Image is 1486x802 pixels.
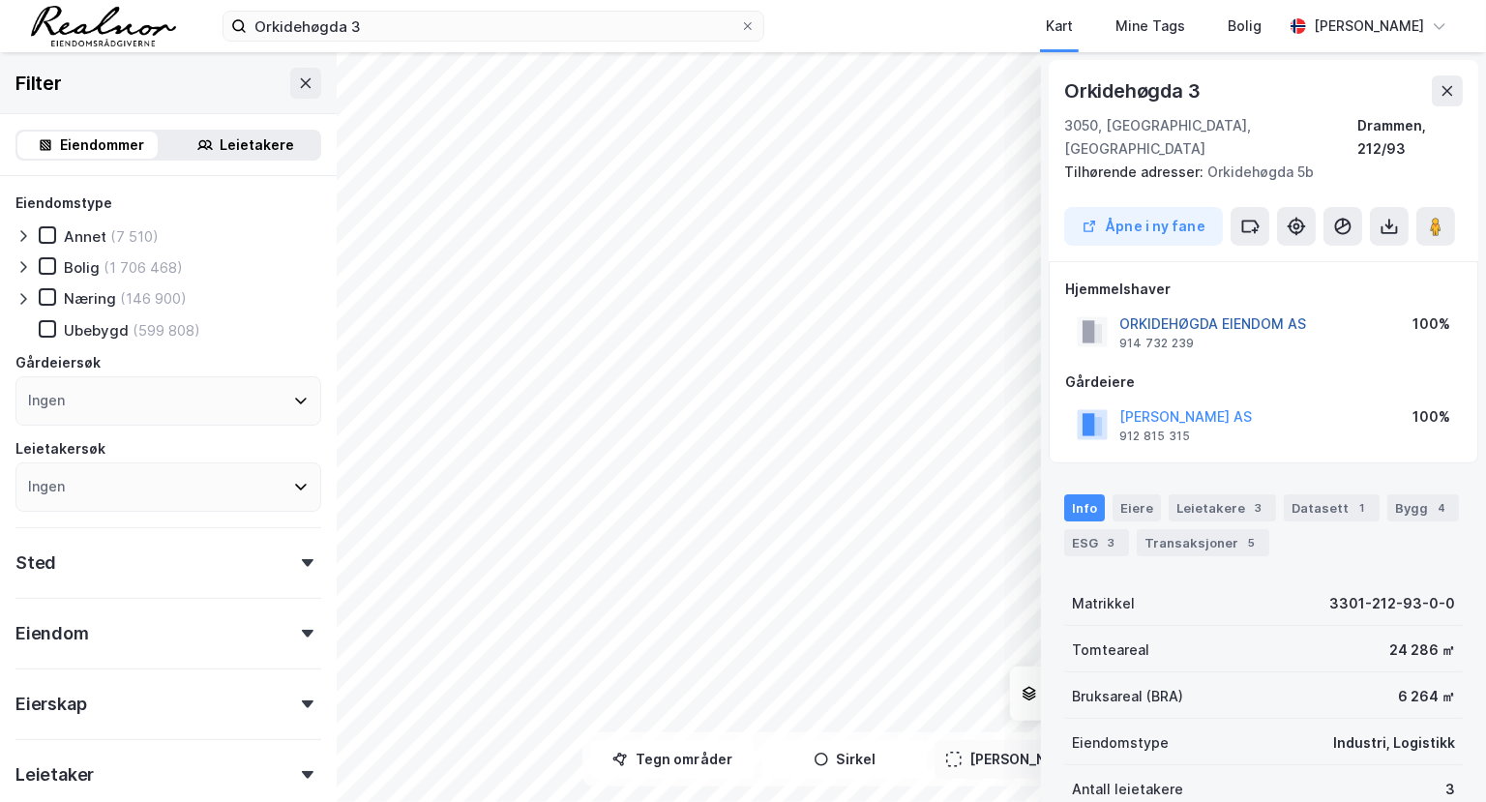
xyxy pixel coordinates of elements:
[1432,498,1451,518] div: 4
[1072,778,1183,801] div: Antall leietakere
[762,740,927,779] button: Sirkel
[1064,75,1204,106] div: Orkidehøgda 3
[1314,15,1424,38] div: [PERSON_NAME]
[1065,278,1462,301] div: Hjemmelshaver
[247,12,740,41] input: Søk på adresse, matrikkel, gårdeiere, leietakere eller personer
[64,289,116,308] div: Næring
[1064,114,1357,161] div: 3050, [GEOGRAPHIC_DATA], [GEOGRAPHIC_DATA]
[1072,639,1149,662] div: Tomteareal
[1398,685,1455,708] div: 6 264 ㎡
[15,693,86,716] div: Eierskap
[28,475,65,498] div: Ingen
[1113,494,1161,521] div: Eiere
[31,6,176,46] img: realnor-logo.934646d98de889bb5806.png
[28,389,65,412] div: Ingen
[1119,429,1190,444] div: 912 815 315
[110,227,159,246] div: (7 510)
[120,289,187,308] div: (146 900)
[1357,114,1463,161] div: Drammen, 212/93
[1119,336,1194,351] div: 914 732 239
[590,740,755,779] button: Tegn områder
[1064,494,1105,521] div: Info
[15,192,112,215] div: Eiendomstype
[1169,494,1276,521] div: Leietakere
[15,68,62,99] div: Filter
[64,321,129,340] div: Ubebygd
[1412,405,1450,429] div: 100%
[221,134,295,157] div: Leietakere
[1064,161,1447,184] div: Orkidehøgda 5b
[104,258,183,277] div: (1 706 468)
[15,437,105,460] div: Leietakersøk
[1072,731,1169,755] div: Eiendomstype
[64,258,100,277] div: Bolig
[133,321,200,340] div: (599 808)
[1065,371,1462,394] div: Gårdeiere
[61,134,145,157] div: Eiendommer
[1412,312,1450,336] div: 100%
[1242,533,1262,552] div: 5
[1389,709,1486,802] div: Kontrollprogram for chat
[15,763,94,787] div: Leietaker
[1387,494,1459,521] div: Bygg
[1249,498,1268,518] div: 3
[1064,163,1207,180] span: Tilhørende adresser:
[1284,494,1380,521] div: Datasett
[1102,533,1121,552] div: 3
[1072,592,1135,615] div: Matrikkel
[1352,498,1372,518] div: 1
[1064,529,1129,556] div: ESG
[1228,15,1262,38] div: Bolig
[1046,15,1073,38] div: Kart
[15,551,56,575] div: Sted
[1389,639,1455,662] div: 24 286 ㎡
[15,622,89,645] div: Eiendom
[1329,592,1455,615] div: 3301-212-93-0-0
[1064,207,1223,246] button: Åpne i ny fane
[1072,685,1183,708] div: Bruksareal (BRA)
[1137,529,1269,556] div: Transaksjoner
[969,748,1174,771] div: [PERSON_NAME] til kartutsnitt
[1333,731,1455,755] div: Industri, Logistikk
[1115,15,1185,38] div: Mine Tags
[15,351,101,374] div: Gårdeiersøk
[64,227,106,246] div: Annet
[1389,709,1486,802] iframe: Chat Widget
